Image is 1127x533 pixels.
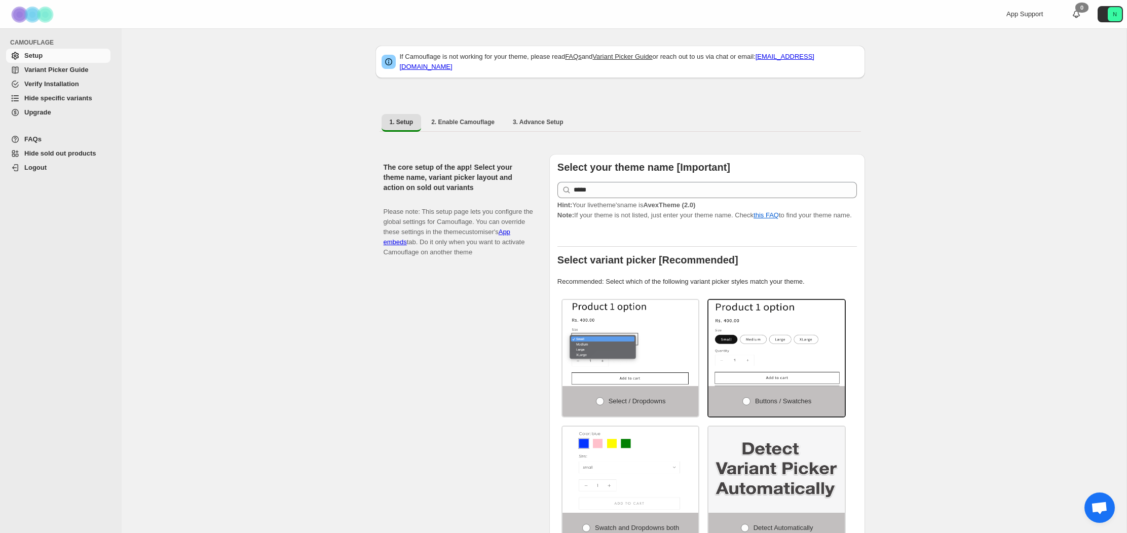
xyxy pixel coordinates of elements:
[708,300,845,386] img: Buttons / Swatches
[431,118,495,126] span: 2. Enable Camouflage
[1071,9,1081,19] a: 0
[390,118,414,126] span: 1. Setup
[6,161,110,175] a: Logout
[24,94,92,102] span: Hide specific variants
[557,211,574,219] strong: Note:
[6,146,110,161] a: Hide sold out products
[6,91,110,105] a: Hide specific variants
[557,162,730,173] b: Select your theme name [Important]
[6,132,110,146] a: FAQs
[8,1,59,28] img: Camouflage
[565,53,582,60] a: FAQs
[384,197,533,257] p: Please note: This setup page lets you configure the global settings for Camouflage. You can overr...
[557,254,738,265] b: Select variant picker [Recommended]
[557,277,857,287] p: Recommended: Select which of the following variant picker styles match your theme.
[708,427,845,513] img: Detect Automatically
[562,427,699,513] img: Swatch and Dropdowns both
[562,300,699,386] img: Select / Dropdowns
[1113,11,1117,17] text: N
[1098,6,1123,22] button: Avatar with initials N
[24,52,43,59] span: Setup
[24,80,79,88] span: Verify Installation
[557,200,857,220] p: If your theme is not listed, just enter your theme name. Check to find your theme name.
[6,105,110,120] a: Upgrade
[384,162,533,193] h2: The core setup of the app! Select your theme name, variant picker layout and action on sold out v...
[24,164,47,171] span: Logout
[592,53,652,60] a: Variant Picker Guide
[1006,10,1043,18] span: App Support
[6,63,110,77] a: Variant Picker Guide
[609,397,666,405] span: Select / Dropdowns
[24,108,51,116] span: Upgrade
[24,149,96,157] span: Hide sold out products
[6,77,110,91] a: Verify Installation
[400,52,859,72] p: If Camouflage is not working for your theme, please read and or reach out to us via chat or email:
[1108,7,1122,21] span: Avatar with initials N
[513,118,563,126] span: 3. Advance Setup
[754,524,813,531] span: Detect Automatically
[557,201,573,209] strong: Hint:
[595,524,679,531] span: Swatch and Dropdowns both
[754,211,779,219] a: this FAQ
[24,135,42,143] span: FAQs
[1084,492,1115,523] div: Open chat
[755,397,811,405] span: Buttons / Swatches
[643,201,695,209] strong: AvexTheme (2.0)
[6,49,110,63] a: Setup
[10,39,115,47] span: CAMOUFLAGE
[1075,3,1088,13] div: 0
[24,66,88,73] span: Variant Picker Guide
[557,201,696,209] span: Your live theme's name is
